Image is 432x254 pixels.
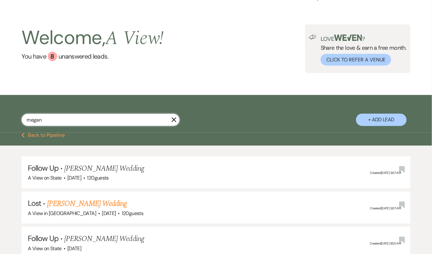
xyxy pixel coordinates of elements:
h2: Welcome, [22,24,164,52]
span: A View in [GEOGRAPHIC_DATA] [28,210,96,217]
p: Love ? [321,35,407,42]
span: Created: [DATE] 8:55 AM [370,241,401,245]
span: [PERSON_NAME] Wedding [64,233,144,244]
span: Created: [DATE] 9:37 AM [370,171,401,175]
span: [DATE] [67,175,81,181]
span: A View on State [28,245,61,252]
button: + Add Lead [356,114,407,126]
a: [PERSON_NAME] Wedding [47,198,127,209]
span: Lost [28,198,41,208]
button: Back to Pipeline [22,133,65,138]
span: A View on State [28,175,61,181]
input: Search by name, event date, email address or phone number [22,114,180,126]
span: Created: [DATE] 9:37 AM [370,206,401,210]
a: You have 8 unanswered leads. [22,52,164,61]
button: Click to Refer a Venue [321,54,391,66]
span: [DATE] [102,210,116,217]
span: Follow Up [28,163,58,173]
span: [DATE] [67,245,81,252]
img: weven-logo-green.svg [334,35,362,41]
div: 8 [48,52,57,61]
span: Follow Up [28,233,58,243]
span: 120 guests [122,210,143,217]
span: 120 guests [87,175,109,181]
span: [PERSON_NAME] Wedding [64,163,144,174]
img: loud-speaker-illustration.svg [309,35,317,40]
div: Share the love & earn a free month. [317,35,407,66]
span: A View ! [105,24,164,53]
